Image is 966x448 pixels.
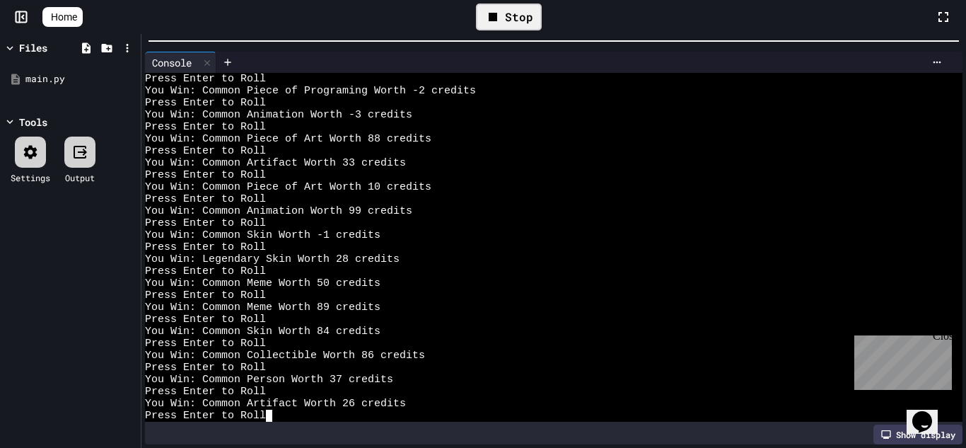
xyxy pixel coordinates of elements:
[145,121,266,133] span: Press Enter to Roll
[145,73,266,85] span: Press Enter to Roll
[145,133,431,145] span: You Win: Common Piece of Art Worth 88 credits
[907,391,952,434] iframe: chat widget
[145,398,406,410] span: You Win: Common Artifact Worth 26 credits
[145,374,393,386] span: You Win: Common Person Worth 37 credits
[145,205,412,217] span: You Win: Common Animation Worth 99 credits
[145,217,266,229] span: Press Enter to Roll
[145,277,380,289] span: You Win: Common Meme Worth 50 credits
[145,52,216,73] div: Console
[145,338,266,350] span: Press Enter to Roll
[476,4,542,30] div: Stop
[145,181,431,193] span: You Win: Common Piece of Art Worth 10 credits
[145,85,476,97] span: You Win: Common Piece of Programing Worth -2 credits
[145,109,412,121] span: You Win: Common Animation Worth -3 credits
[145,350,425,362] span: You Win: Common Collectible Worth 86 credits
[145,55,199,70] div: Console
[19,40,47,55] div: Files
[145,265,266,277] span: Press Enter to Roll
[145,301,380,314] span: You Win: Common Meme Worth 89 credits
[11,171,50,184] div: Settings
[42,7,83,27] a: Home
[849,330,952,390] iframe: chat widget
[145,97,266,109] span: Press Enter to Roll
[145,157,406,169] span: You Win: Common Artifact Worth 33 credits
[145,289,266,301] span: Press Enter to Roll
[145,253,400,265] span: You Win: Legendary Skin Worth 28 credits
[19,115,47,130] div: Tools
[145,326,380,338] span: You Win: Common Skin Worth 84 credits
[6,6,98,90] div: Chat with us now!Close
[873,425,962,444] div: Show display
[145,169,266,181] span: Press Enter to Roll
[145,241,266,253] span: Press Enter to Roll
[145,410,266,422] span: Press Enter to Roll
[145,362,266,374] span: Press Enter to Roll
[145,193,266,205] span: Press Enter to Roll
[145,145,266,157] span: Press Enter to Roll
[145,314,266,326] span: Press Enter to Roll
[65,171,95,184] div: Output
[145,229,380,241] span: You Win: Common Skin Worth -1 credits
[145,386,266,398] span: Press Enter to Roll
[51,10,77,24] span: Home
[25,72,136,86] div: main.py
